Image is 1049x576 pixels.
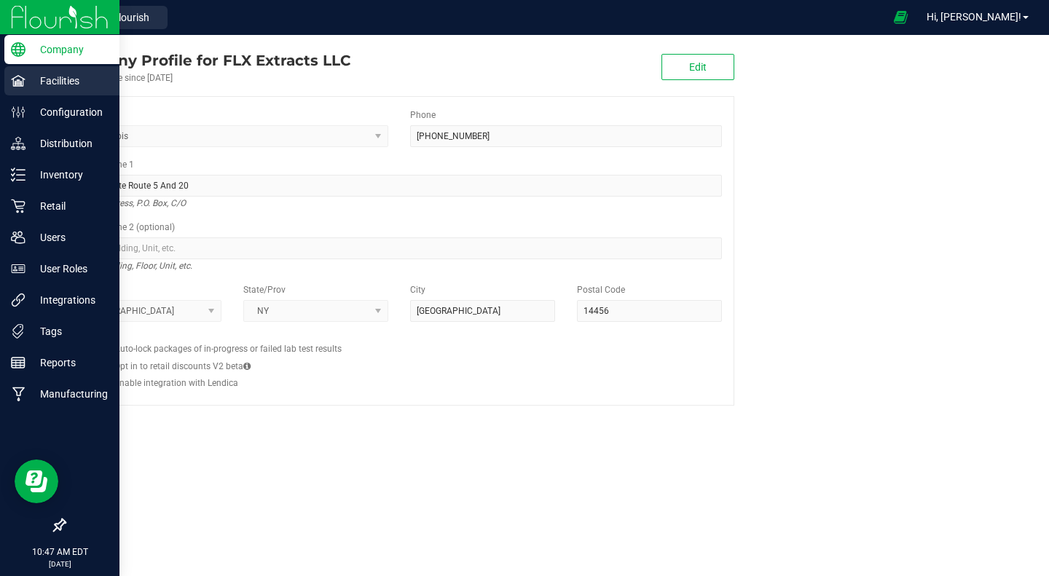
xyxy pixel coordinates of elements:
[11,74,25,88] inline-svg: Facilities
[25,291,113,309] p: Integrations
[114,342,342,355] label: Auto-lock packages of in-progress or failed lab test results
[64,71,350,84] div: Account active since [DATE]
[114,376,238,390] label: Enable integration with Lendica
[7,545,113,559] p: 10:47 AM EDT
[76,194,186,212] i: Street address, P.O. Box, C/O
[11,324,25,339] inline-svg: Tags
[25,135,113,152] p: Distribution
[25,229,113,246] p: Users
[11,230,25,245] inline-svg: Users
[76,237,722,259] input: Suite, Building, Unit, etc.
[25,260,113,277] p: User Roles
[11,261,25,276] inline-svg: User Roles
[11,136,25,151] inline-svg: Distribution
[11,199,25,213] inline-svg: Retail
[25,197,113,215] p: Retail
[76,333,722,342] h2: Configs
[577,300,722,322] input: Postal Code
[11,167,25,182] inline-svg: Inventory
[25,323,113,340] p: Tags
[410,300,555,322] input: City
[25,166,113,184] p: Inventory
[25,41,113,58] p: Company
[11,355,25,370] inline-svg: Reports
[410,109,436,122] label: Phone
[15,459,58,503] iframe: Resource center
[11,387,25,401] inline-svg: Manufacturing
[76,257,192,275] i: Suite, Building, Floor, Unit, etc.
[76,175,722,197] input: Address
[410,125,722,147] input: (123) 456-7890
[689,61,707,73] span: Edit
[114,360,251,373] label: Opt in to retail discounts V2 beta
[25,72,113,90] p: Facilities
[927,11,1021,23] span: Hi, [PERSON_NAME]!
[884,3,917,31] span: Open Ecommerce Menu
[76,221,175,234] label: Address Line 2 (optional)
[11,105,25,119] inline-svg: Configuration
[577,283,625,296] label: Postal Code
[661,54,734,80] button: Edit
[410,283,425,296] label: City
[25,385,113,403] p: Manufacturing
[11,42,25,57] inline-svg: Company
[243,283,286,296] label: State/Prov
[25,354,113,371] p: Reports
[11,293,25,307] inline-svg: Integrations
[25,103,113,121] p: Configuration
[64,50,350,71] div: FLX Extracts LLC
[7,559,113,569] p: [DATE]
